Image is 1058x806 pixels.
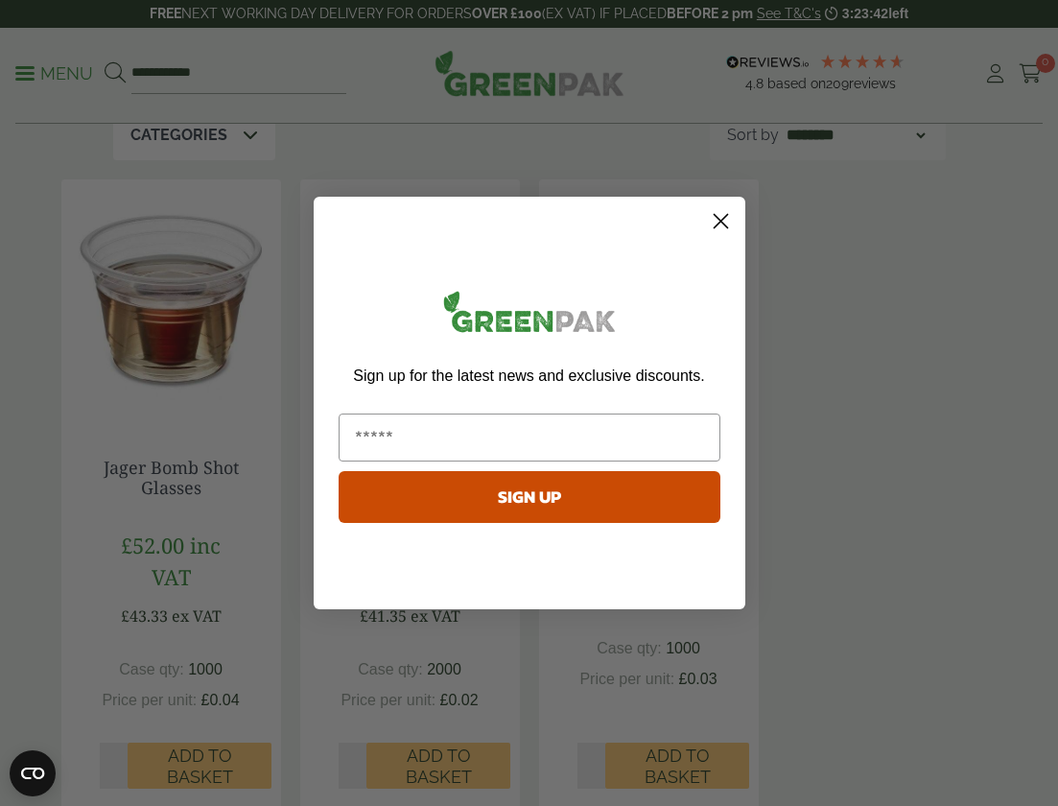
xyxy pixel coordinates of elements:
button: Open CMP widget [10,750,56,796]
span: Sign up for the latest news and exclusive discounts. [353,367,704,384]
button: Close dialog [704,204,738,238]
img: greenpak_logo [339,283,720,347]
input: Email [339,414,720,462]
button: SIGN UP [339,471,720,523]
